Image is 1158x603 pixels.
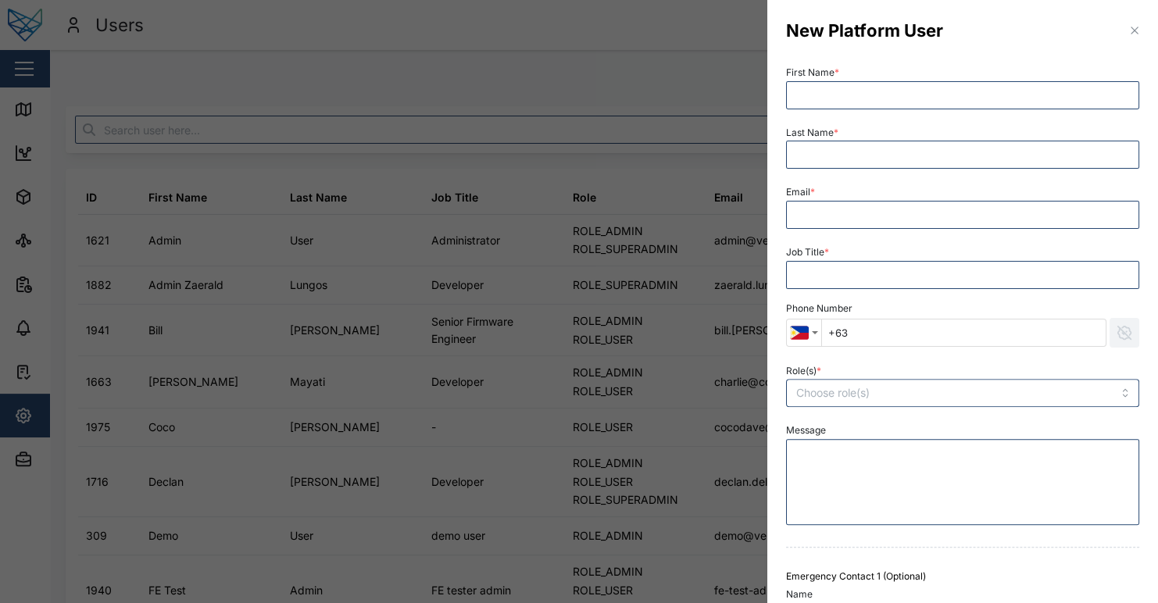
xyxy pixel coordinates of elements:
[786,301,1139,316] div: Phone Number
[786,247,829,258] label: Job Title
[786,569,1139,584] div: Emergency Contact 1 (Optional)
[786,19,943,43] h3: New Platform User
[786,589,813,600] label: Name
[786,67,839,78] label: First Name
[786,366,821,376] label: Role(s)
[786,425,826,436] label: Message
[796,387,1066,399] input: Choose role(s)
[786,127,838,138] label: Last Name
[786,319,822,347] button: Country selector
[786,187,815,198] label: Email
